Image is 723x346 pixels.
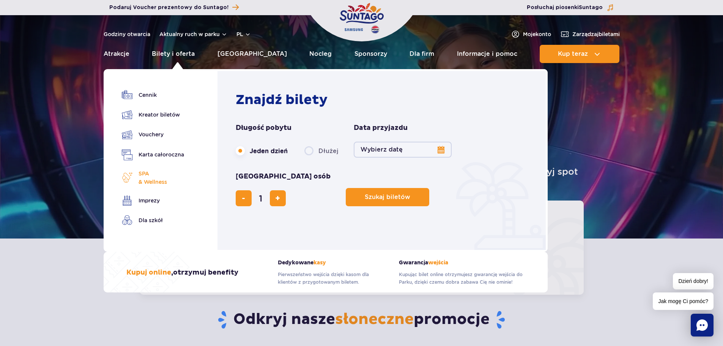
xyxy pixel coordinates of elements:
button: pl [236,30,251,38]
span: wejścia [428,259,448,266]
span: Szukaj biletów [365,194,410,201]
a: SPA& Wellness [122,169,184,186]
span: kasy [313,259,326,266]
label: Jeden dzień [236,143,288,159]
p: Kupując bilet online otrzymujesz gwarancję wejścia do Parku, dzięki czemu dobra zabawa Cię nie om... [399,271,525,286]
a: Kreator biletów [122,109,184,120]
a: Cennik [122,90,184,100]
span: Moje konto [523,30,551,38]
a: Zarządzajbiletami [560,30,620,39]
button: Kup teraz [540,45,619,63]
a: Dla szkół [122,215,184,226]
span: SPA & Wellness [139,169,167,186]
a: Karta całoroczna [122,149,184,160]
span: Data przyjazdu [354,123,408,133]
span: Zarządzaj biletami [572,30,620,38]
a: Sponsorzy [354,45,387,63]
label: Dłużej [304,143,339,159]
button: Szukaj biletów [346,188,429,206]
span: Kupuj online [126,268,171,277]
strong: Dedykowane [278,259,387,266]
div: Chat [691,314,714,337]
p: Pierwszeństwo wejścia dzięki kasom dla klientów z przygotowanym biletem. [278,271,387,286]
h3: , otrzymuj benefity [126,268,238,277]
a: [GEOGRAPHIC_DATA] [217,45,287,63]
button: Aktualny ruch w parku [159,31,227,37]
span: Jak mogę Ci pomóc? [653,292,714,310]
input: liczba biletów [252,189,270,207]
a: Mojekonto [511,30,551,39]
form: Planowanie wizyty w Park of Poland [236,123,531,206]
button: usuń bilet [236,190,252,206]
span: [GEOGRAPHIC_DATA] osób [236,172,331,181]
a: Nocleg [309,45,332,63]
a: Atrakcje [104,45,129,63]
a: Dla firm [410,45,434,63]
a: Bilety i oferta [152,45,195,63]
button: Wybierz datę [354,142,452,158]
button: dodaj bilet [270,190,286,206]
a: Informacje i pomoc [457,45,517,63]
strong: Gwarancja [399,259,525,266]
a: Vouchery [122,129,184,140]
a: Godziny otwarcia [104,30,150,38]
span: Kup teraz [558,51,588,57]
span: Dzień dobry! [673,273,714,289]
a: Imprezy [122,195,184,206]
span: Długość pobytu [236,123,291,133]
strong: Znajdź bilety [236,92,328,108]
